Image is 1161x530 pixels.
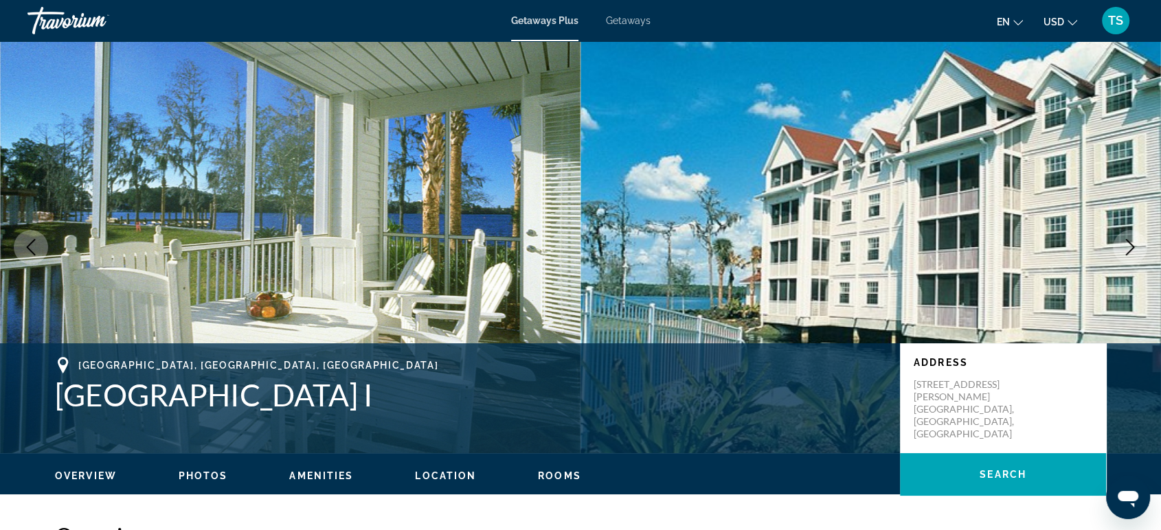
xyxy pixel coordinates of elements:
button: Next image [1113,230,1147,264]
span: Amenities [289,470,353,481]
button: User Menu [1098,6,1134,35]
p: [STREET_ADDRESS][PERSON_NAME] [GEOGRAPHIC_DATA], [GEOGRAPHIC_DATA], [GEOGRAPHIC_DATA] [914,378,1024,440]
button: Previous image [14,230,48,264]
iframe: Button to launch messaging window [1106,475,1150,519]
a: Travorium [27,3,165,38]
span: Location [415,470,476,481]
p: Address [914,357,1092,368]
span: USD [1044,16,1064,27]
span: Photos [179,470,228,481]
a: Getaways Plus [511,15,578,26]
button: Amenities [289,470,353,482]
span: en [997,16,1010,27]
button: Location [415,470,476,482]
button: Photos [179,470,228,482]
span: Overview [55,470,117,481]
button: Rooms [538,470,581,482]
button: Overview [55,470,117,482]
span: TS [1108,14,1123,27]
span: Search [980,469,1026,480]
a: Getaways [606,15,651,26]
button: Search [900,453,1106,496]
span: Rooms [538,470,581,481]
h1: [GEOGRAPHIC_DATA] I [55,377,886,413]
span: [GEOGRAPHIC_DATA], [GEOGRAPHIC_DATA], [GEOGRAPHIC_DATA] [78,360,438,371]
button: Change language [997,12,1023,32]
button: Change currency [1044,12,1077,32]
